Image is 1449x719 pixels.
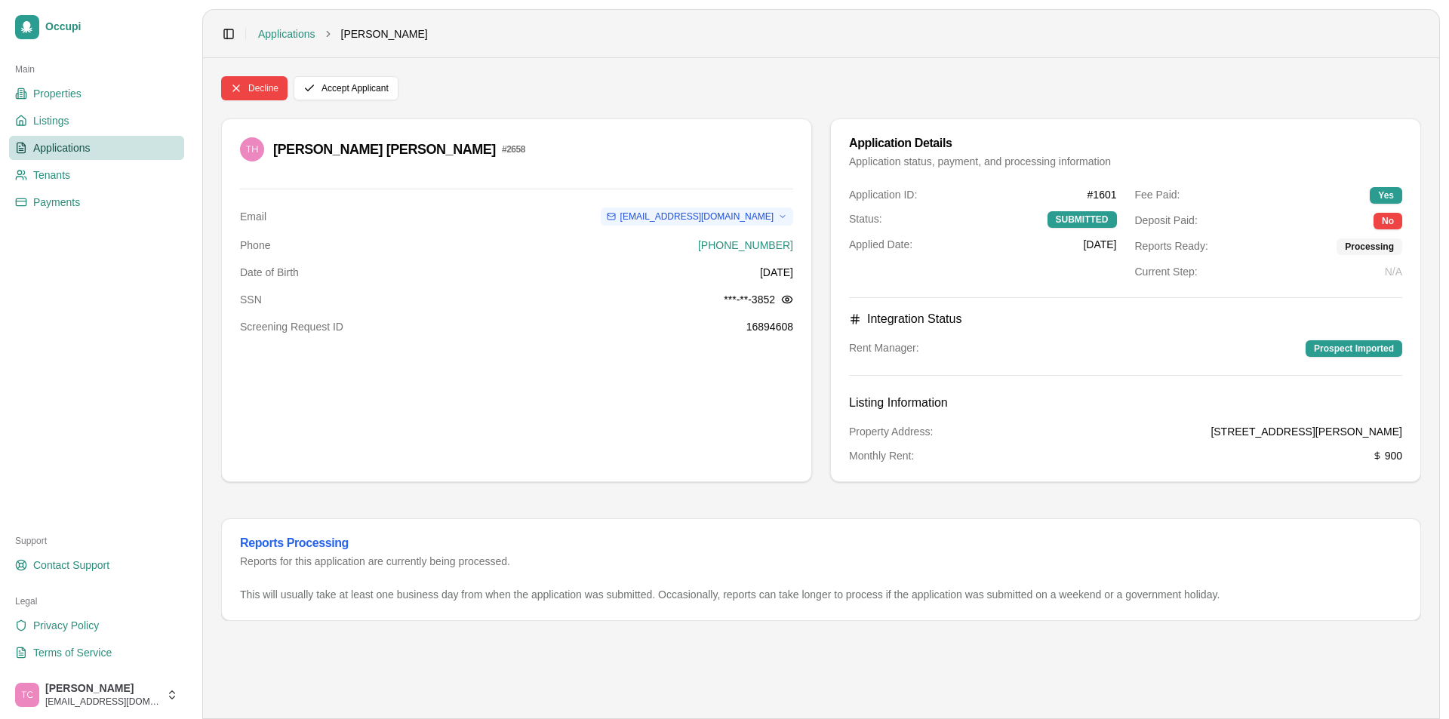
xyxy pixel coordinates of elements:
[760,265,793,280] dd: [DATE]
[33,167,70,183] span: Tenants
[849,211,882,228] span: Status:
[9,57,184,81] div: Main
[1135,264,1198,279] span: Current Step:
[9,163,184,187] a: Tenants
[9,677,184,713] button: Trudy Childers[PERSON_NAME][EMAIL_ADDRESS][DOMAIN_NAME]
[1374,213,1402,229] div: No
[1373,448,1402,463] span: 900
[849,237,912,252] span: Applied Date:
[9,529,184,553] div: Support
[1048,211,1117,228] div: SUBMITTED
[1337,238,1402,255] div: Processing
[849,394,1402,412] h4: Listing Information
[33,645,112,660] span: Terms of Service
[849,310,1402,328] h4: Integration Status
[849,154,1402,169] div: Application status, payment, and processing information
[221,76,288,100] button: Decline
[33,113,69,128] span: Listings
[240,238,270,253] dt: Phone
[1088,187,1117,202] span: # 1601
[33,618,99,633] span: Privacy Policy
[45,20,178,34] span: Occupi
[341,26,428,41] span: [PERSON_NAME]
[258,26,428,41] nav: breadcrumb
[502,143,525,155] span: # 2658
[258,26,315,41] a: Applications
[1083,237,1116,252] span: [DATE]
[240,137,264,161] img: Tiffany Hawkins
[9,641,184,665] a: Terms of Service
[240,209,266,224] dt: Email
[849,424,933,439] span: Property Address:
[1306,340,1402,357] div: Prospect Imported
[9,136,184,160] a: Applications
[1370,187,1402,204] div: Yes
[849,340,919,357] span: Rent Manager:
[698,239,793,251] a: [PHONE_NUMBER]
[9,613,184,638] a: Privacy Policy
[33,558,109,573] span: Contact Support
[240,319,343,334] dt: Screening Request ID
[15,683,39,707] img: Trudy Childers
[1135,187,1180,204] span: Fee Paid:
[240,554,1402,569] div: Reports for this application are currently being processed.
[9,81,184,106] a: Properties
[240,292,262,307] dt: SSN
[240,587,1402,602] p: This will usually take at least one business day from when the application was submitted. Occasio...
[9,553,184,577] a: Contact Support
[9,589,184,613] div: Legal
[849,448,914,463] span: Monthly Rent:
[240,265,299,280] dt: Date of Birth
[1385,266,1402,278] span: N/A
[9,9,184,45] a: Occupi
[1211,424,1402,439] span: [STREET_ADDRESS][PERSON_NAME]
[45,682,160,696] span: [PERSON_NAME]
[849,137,1402,149] div: Application Details
[1135,238,1208,255] span: Reports Ready:
[620,210,774,223] span: [EMAIL_ADDRESS][DOMAIN_NAME]
[45,696,160,708] span: [EMAIL_ADDRESS][DOMAIN_NAME]
[1135,213,1198,229] span: Deposit Paid:
[273,139,496,160] span: [PERSON_NAME] [PERSON_NAME]
[33,195,80,210] span: Payments
[294,76,398,100] button: Accept Applicant
[849,187,917,202] span: Application ID:
[33,140,91,155] span: Applications
[33,86,82,101] span: Properties
[9,190,184,214] a: Payments
[746,321,793,333] span: 16894608
[9,109,184,133] a: Listings
[240,537,1402,549] div: Reports Processing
